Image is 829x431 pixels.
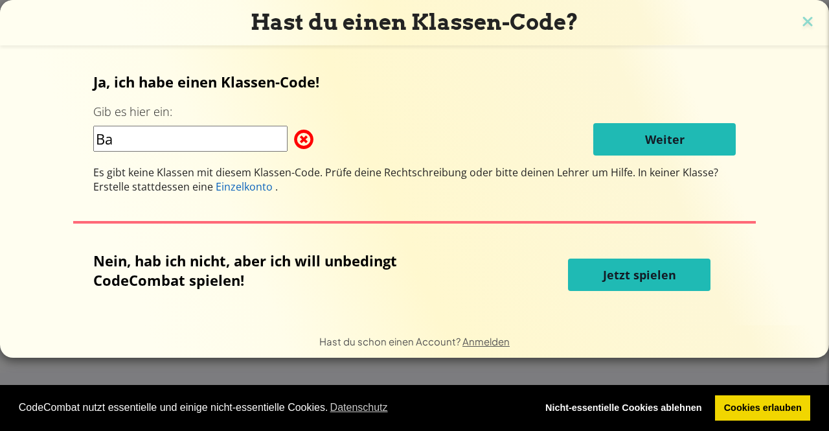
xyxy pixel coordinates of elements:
span: Weiter [645,132,685,147]
button: Jetzt spielen [568,259,710,291]
label: Gib es hier ein: [93,104,172,120]
span: In keiner Klasse? Erstelle stattdessen eine [93,165,718,194]
span: Hast du schon einen Account? [319,335,462,347]
a: allow cookies [715,395,810,421]
p: Nein, hab ich nicht, aber ich will unbedingt CodeCombat spielen! [93,251,479,290]
img: close icon [799,13,816,32]
p: Ja, ich habe einen Klassen-Code! [93,72,736,91]
span: Einzelkonto [216,180,273,194]
span: . [273,180,278,194]
span: Es gibt keine Klassen mit diesem Klassen-Code. Prüfe deine Rechtschreibung oder bitte deinen Lehr... [93,165,638,180]
a: learn more about cookies [328,398,389,417]
span: CodeCombat nutzt essentielle und einige nicht-essentielle Cookies. [19,398,527,417]
span: Jetzt spielen [603,267,676,283]
a: deny cookies [536,395,710,421]
span: Hast du einen Klassen-Code? [251,9,578,35]
button: Weiter [593,123,736,156]
a: Anmelden [462,335,510,347]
